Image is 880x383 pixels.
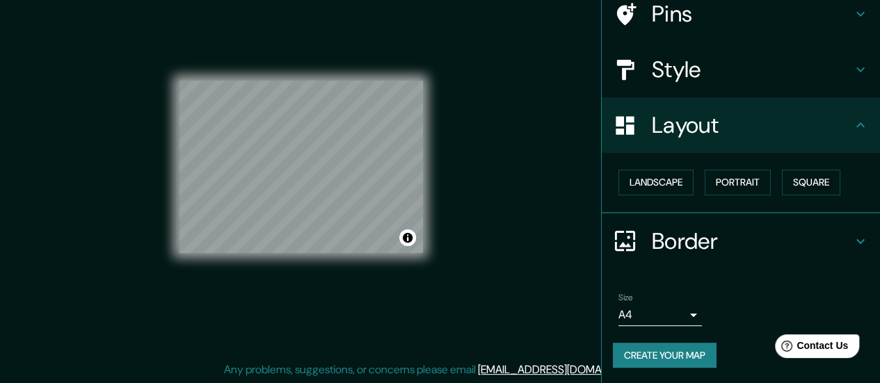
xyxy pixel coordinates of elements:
[602,213,880,269] div: Border
[478,362,650,377] a: [EMAIL_ADDRESS][DOMAIN_NAME]
[399,229,416,246] button: Toggle attribution
[618,170,694,195] button: Landscape
[224,361,652,378] p: Any problems, suggestions, or concerns please email .
[705,170,771,195] button: Portrait
[652,56,852,83] h4: Style
[782,170,840,195] button: Square
[602,97,880,153] div: Layout
[756,329,865,368] iframe: Help widget launcher
[179,81,423,253] canvas: Map
[602,42,880,97] div: Style
[618,291,633,303] label: Size
[618,304,702,326] div: A4
[652,111,852,139] h4: Layout
[613,343,717,368] button: Create your map
[652,227,852,255] h4: Border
